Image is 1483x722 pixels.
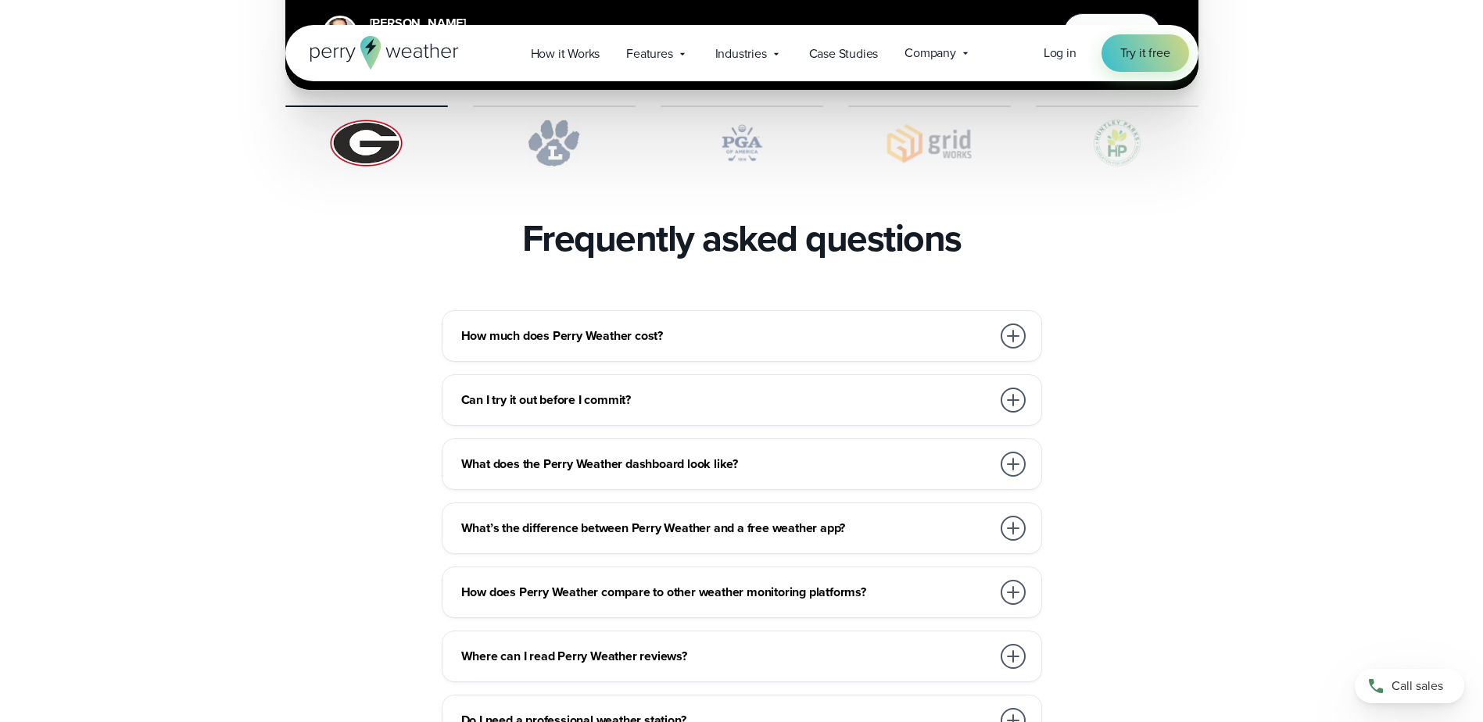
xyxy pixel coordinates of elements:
[796,38,892,70] a: Case Studies
[1044,44,1076,62] span: Log in
[461,583,991,602] h3: How does Perry Weather compare to other weather monitoring platforms?
[904,44,956,63] span: Company
[1063,13,1160,52] button: Watch
[1102,34,1189,72] a: Try it free
[848,120,1011,166] img: Gridworks.svg
[461,647,991,666] h3: Where can I read Perry Weather reviews?
[809,45,879,63] span: Case Studies
[370,14,528,33] div: [PERSON_NAME]
[1089,23,1122,42] span: Watch
[461,455,991,474] h3: What does the Perry Weather dashboard look like?
[461,391,991,409] h3: Can I try it out before I commit?
[1120,44,1170,63] span: Try it free
[1044,44,1076,63] a: Log in
[522,216,962,260] h2: Frequently asked questions
[461,327,991,345] h3: How much does Perry Weather cost?
[661,120,823,166] img: PGA.svg
[518,38,614,70] a: How it Works
[1392,677,1443,695] span: Call sales
[1355,669,1464,703] a: Call sales
[626,45,672,63] span: Features
[461,519,991,538] h3: What’s the difference between Perry Weather and a free weather app?
[531,45,600,63] span: How it Works
[715,45,767,63] span: Industries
